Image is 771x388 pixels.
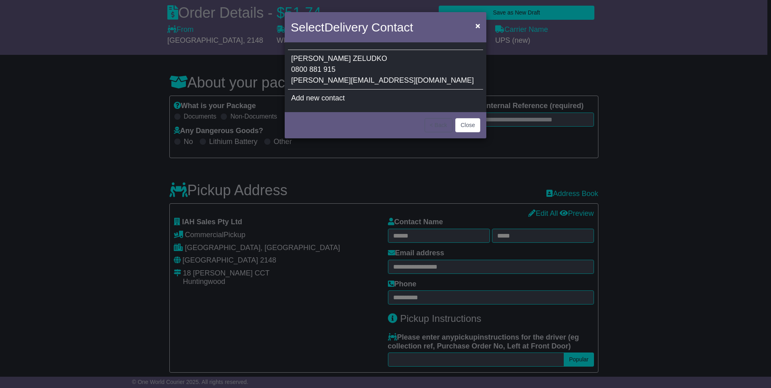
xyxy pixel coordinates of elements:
button: Close [455,118,480,132]
h4: Select [291,18,413,36]
span: 0800 881 915 [291,65,335,73]
button: < Back [425,118,452,132]
span: × [475,21,480,30]
span: Add new contact [291,94,345,102]
span: Delivery [324,21,368,34]
span: [PERSON_NAME] [291,54,351,63]
button: Close [471,17,484,34]
span: [PERSON_NAME][EMAIL_ADDRESS][DOMAIN_NAME] [291,76,474,84]
span: Contact [371,21,413,34]
span: ZELUDKO [353,54,387,63]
